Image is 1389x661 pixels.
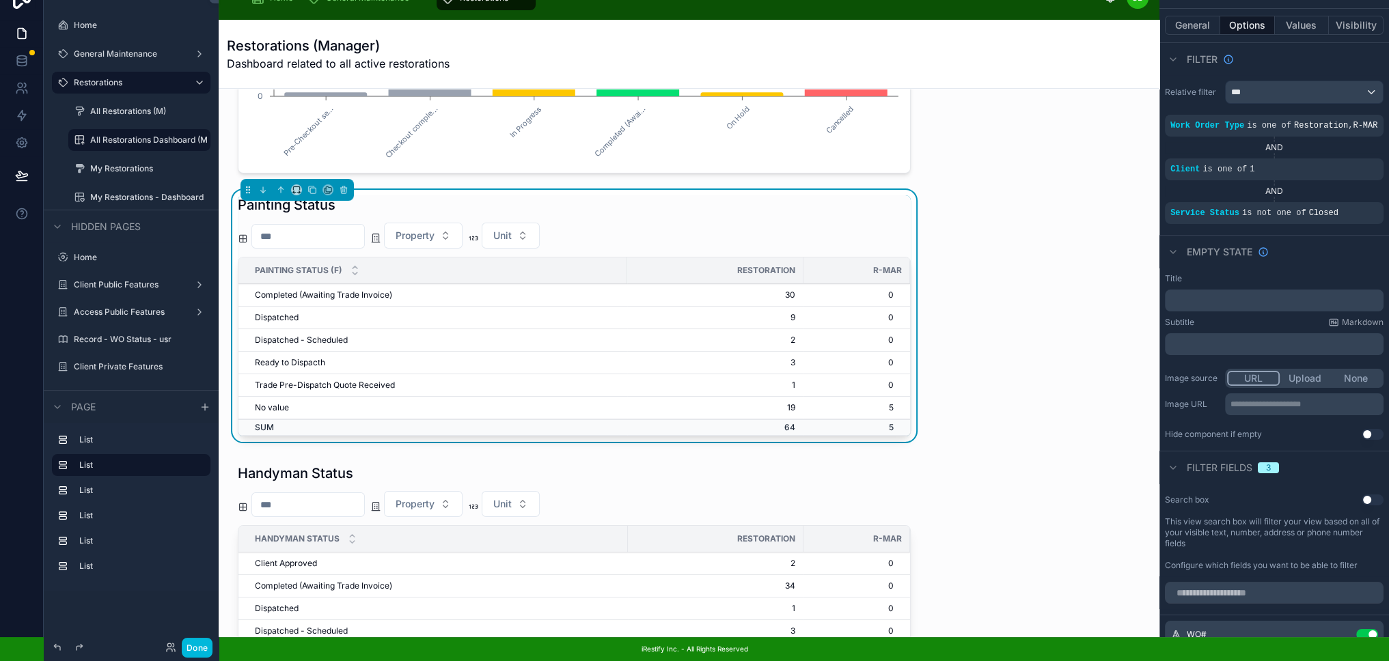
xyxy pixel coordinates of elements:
div: 3 [1266,462,1271,473]
label: Title [1165,273,1182,284]
span: Restoration R-MAR [1294,121,1377,130]
td: 9 [627,307,803,329]
span: R-MAR [873,265,902,276]
span: Dashboard related to all active restorations [227,55,450,72]
button: Visibility [1329,16,1384,35]
td: 0 [803,329,910,352]
span: is one of [1202,165,1247,174]
a: Markdown [1328,317,1384,328]
div: Hide component if empty [1165,429,1262,440]
label: List [79,535,200,546]
td: 0 [803,374,910,397]
button: Upload [1280,371,1331,386]
div: scrollable content [44,423,219,591]
div: scrollable content [1165,290,1384,311]
span: Markdown [1342,317,1384,328]
td: 0 [803,352,910,374]
span: is one of [1247,121,1291,130]
td: Dispatched [238,307,627,329]
div: AND [1165,142,1384,153]
label: Access Public Features [74,307,183,318]
span: Restoration [737,533,795,544]
td: 30 [627,284,803,307]
div: scrollable content [1225,393,1384,415]
span: Hidden pages [71,220,141,234]
td: No value [238,397,627,419]
td: SUM [238,419,627,436]
span: Client [1170,165,1200,174]
button: Options [1220,16,1275,35]
td: 5 [803,397,910,419]
label: Client Public Features [74,279,183,290]
label: Home [74,20,202,31]
td: 19 [627,397,803,419]
label: List [79,510,200,521]
button: Select Button [384,223,463,249]
td: 3 [627,352,803,374]
div: AND [1165,186,1384,197]
label: List [79,561,200,572]
button: General [1165,16,1220,35]
label: Subtitle [1165,317,1194,328]
div: scrollable content [1165,333,1384,355]
td: Dispatched - Scheduled [238,329,627,352]
td: 1 [627,374,803,397]
td: Ready to Dispacth [238,352,627,374]
td: 2 [627,329,803,352]
span: Work Order Type [1170,121,1244,130]
span: Painting Status (F) [255,265,342,276]
label: Home [74,252,202,263]
span: Restoration [737,265,795,276]
label: Relative filter [1165,87,1220,98]
label: My Restorations - Dashboard [90,192,204,203]
label: My Restorations [90,163,202,174]
button: URL [1227,371,1280,386]
span: Handyman Status [255,533,340,544]
label: Record - WO Status - usr [74,334,202,345]
label: General Maintenance [74,48,183,59]
h1: Restorations (Manager) [227,36,450,55]
td: 5 [803,419,910,436]
span: , [1348,121,1353,130]
td: 0 [803,307,910,329]
span: Filter fields [1187,461,1252,475]
label: Restorations [74,77,183,88]
span: Service Status [1170,208,1239,218]
td: 0 [803,284,910,307]
span: Closed [1308,208,1338,218]
span: R-MAR [873,533,902,544]
h1: Painting Status [238,195,335,214]
label: Search box [1165,494,1209,505]
label: List [79,434,200,445]
label: Configure which fields you want to be able to filter [1165,560,1358,571]
label: All Restorations Dashboard (M) [90,135,208,145]
label: All Restorations (M) [90,106,202,117]
td: Trade Pre-Dispatch Quote Received [238,374,627,397]
label: List [79,460,200,470]
span: Property [396,229,435,242]
label: Client Private Features [74,361,202,372]
span: Empty state [1187,245,1252,259]
td: 64 [627,419,803,436]
label: Image URL [1165,399,1220,410]
label: Image source [1165,373,1220,384]
span: Filter [1187,53,1218,66]
button: Values [1275,16,1330,35]
span: 1 [1250,165,1254,174]
span: Page [71,400,96,414]
label: List [79,485,200,496]
button: Select Button [482,223,540,249]
td: Completed (Awaiting Trade Invoice) [238,284,627,307]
